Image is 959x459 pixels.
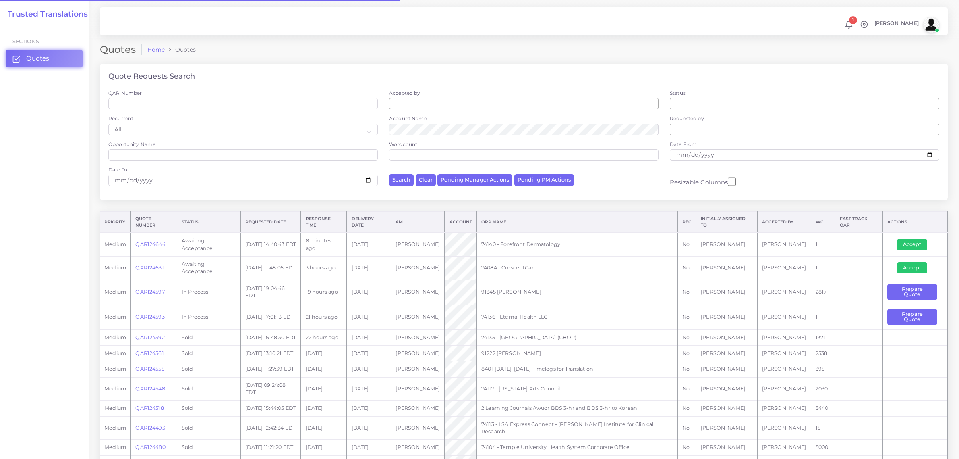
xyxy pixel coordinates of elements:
[177,361,240,377] td: Sold
[104,405,126,411] span: medium
[177,305,240,330] td: In Process
[347,280,391,305] td: [DATE]
[476,305,677,330] td: 74136 - Eternal Health LLC
[301,330,347,345] td: 22 hours ago
[347,361,391,377] td: [DATE]
[301,416,347,440] td: [DATE]
[100,212,131,233] th: Priority
[389,141,417,148] label: Wordcount
[677,401,696,416] td: No
[347,377,391,401] td: [DATE]
[757,377,811,401] td: [PERSON_NAME]
[391,233,445,256] td: [PERSON_NAME]
[391,256,445,280] td: [PERSON_NAME]
[670,115,704,122] label: Requested by
[391,401,445,416] td: [PERSON_NAME]
[696,401,757,416] td: [PERSON_NAME]
[301,401,347,416] td: [DATE]
[177,256,240,280] td: Awaiting Acceptance
[476,280,677,305] td: 91345 [PERSON_NAME]
[696,212,757,233] th: Initially Assigned to
[135,241,165,247] a: QAR124644
[874,21,919,26] span: [PERSON_NAME]
[135,366,164,372] a: QAR124555
[811,345,835,361] td: 2538
[135,265,164,271] a: QAR124631
[177,345,240,361] td: Sold
[391,377,445,401] td: [PERSON_NAME]
[677,305,696,330] td: No
[811,212,835,233] th: WC
[301,233,347,256] td: 8 minutes ago
[757,233,811,256] td: [PERSON_NAME]
[347,345,391,361] td: [DATE]
[696,377,757,401] td: [PERSON_NAME]
[811,233,835,256] td: 1
[677,440,696,455] td: No
[241,212,301,233] th: Requested Date
[104,241,126,247] span: medium
[135,386,165,392] a: QAR124548
[104,350,126,356] span: medium
[677,280,696,305] td: No
[2,10,88,19] a: Trusted Translations
[241,233,301,256] td: [DATE] 14:40:43 EDT
[389,115,427,122] label: Account Name
[135,334,164,340] a: QAR124592
[670,177,736,187] label: Resizable Columns
[897,241,933,247] a: Accept
[696,256,757,280] td: [PERSON_NAME]
[389,174,414,186] button: Search
[476,416,677,440] td: 74113 - LSA Express Connect - [PERSON_NAME] Institute for Clinical Research
[757,361,811,377] td: [PERSON_NAME]
[476,330,677,345] td: 74135 - [GEOGRAPHIC_DATA] (CHOP)
[108,90,142,96] label: QAR Number
[677,330,696,345] td: No
[897,265,933,271] a: Accept
[677,361,696,377] td: No
[696,345,757,361] td: [PERSON_NAME]
[391,212,445,233] th: AM
[347,416,391,440] td: [DATE]
[696,440,757,455] td: [PERSON_NAME]
[696,416,757,440] td: [PERSON_NAME]
[347,401,391,416] td: [DATE]
[445,212,476,233] th: Account
[6,50,83,67] a: Quotes
[177,416,240,440] td: Sold
[241,440,301,455] td: [DATE] 11:21:20 EDT
[757,305,811,330] td: [PERSON_NAME]
[177,440,240,455] td: Sold
[696,233,757,256] td: [PERSON_NAME]
[696,361,757,377] td: [PERSON_NAME]
[104,366,126,372] span: medium
[241,280,301,305] td: [DATE] 19:04:46 EDT
[347,330,391,345] td: [DATE]
[347,440,391,455] td: [DATE]
[476,377,677,401] td: 74117 - [US_STATE] Arts Council
[135,405,164,411] a: QAR124518
[147,46,165,54] a: Home
[416,174,436,186] button: Clear
[887,313,943,319] a: Prepare Quote
[757,330,811,345] td: [PERSON_NAME]
[104,265,126,271] span: medium
[728,177,736,187] input: Resizable Columns
[476,361,677,377] td: 8401 [DATE]-[DATE] Timelogs for Translation
[108,72,195,81] h4: Quote Requests Search
[842,21,856,29] a: 1
[301,361,347,377] td: [DATE]
[135,314,164,320] a: QAR124593
[870,17,942,33] a: [PERSON_NAME]avatar
[887,309,937,325] button: Prepare Quote
[391,440,445,455] td: [PERSON_NAME]
[696,280,757,305] td: [PERSON_NAME]
[100,44,142,56] h2: Quotes
[677,345,696,361] td: No
[391,305,445,330] td: [PERSON_NAME]
[241,305,301,330] td: [DATE] 17:01:13 EDT
[677,233,696,256] td: No
[177,377,240,401] td: Sold
[882,212,947,233] th: Actions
